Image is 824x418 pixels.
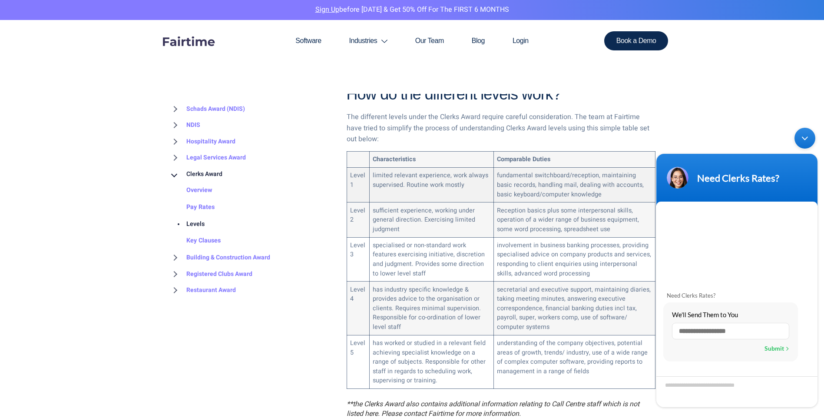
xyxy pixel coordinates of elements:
[347,282,369,335] td: Level 4
[369,168,493,202] td: limited relevant experience, work always supervised. Routine work mostly
[347,335,369,388] td: Level 5
[169,101,334,299] nav: BROWSE TOPICS
[169,216,205,233] a: Levels
[169,199,215,216] a: Pay Rates
[497,155,550,164] strong: Comparable Duties
[335,20,401,62] a: Industries
[493,282,655,335] td: secretarial and executive support, maintaining diaries, taking meeting minutes, answering executi...
[169,117,200,134] a: NDIS
[347,202,369,237] td: Level 2
[347,112,655,145] p: The different levels under the Clerks Award require careful consideration. The team at Fairtime h...
[369,237,493,282] td: specialised or non-standard work features exercising initiative, discretion and judgment. Provide...
[169,266,252,282] a: Registered Clubs Award
[169,233,221,250] a: Key Clauses
[458,20,499,62] a: Blog
[169,101,245,117] a: Schads Award (NDIS)
[169,133,235,150] a: Hospitality Award
[493,335,655,388] td: understanding of the company objectives, potential areas of growth, trends/ industry, use of a wi...
[652,123,822,411] iframe: SalesIQ Chatwindow
[373,155,416,164] strong: Characteristics
[369,335,493,388] td: has worked or studied in a relevant field achieving specialist knowledge on a range of subjects. ...
[369,202,493,237] td: sufficient experience, working under general direction. Exercising limited judgment
[315,4,339,15] a: Sign Up
[499,20,543,62] a: Login
[169,249,270,266] a: Building & Construction Award
[347,84,655,105] h2: How do the different levels work?
[169,83,334,299] div: BROWSE TOPICS
[169,150,246,166] a: Legal Services Award
[493,202,655,237] td: Reception basics plus some interpersonal skills, operation of a wider range of business equipment...
[616,37,656,44] span: Book a Demo
[493,168,655,202] td: fundamental switchboard/reception, maintaining basic records, handling mail, dealing with account...
[169,182,212,199] a: Overview
[493,237,655,282] td: involvement in business banking processes, providing specialised advice on company products and s...
[604,31,668,50] a: Book a Demo
[401,20,458,62] a: Our Team
[169,166,222,182] a: Clerks Award
[169,282,236,299] a: Restaurant Award
[369,282,493,335] td: has industry specific knowledge & provides advice to the organisation or clients. Requires minima...
[347,168,369,202] td: Level 1
[281,20,335,62] a: Software
[7,4,817,16] p: before [DATE] & Get 50% Off for the FIRST 6 MONTHS
[347,237,369,282] td: Level 3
